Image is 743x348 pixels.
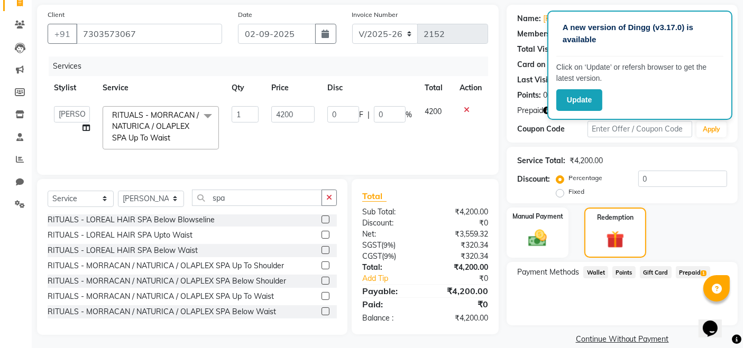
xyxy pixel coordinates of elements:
div: Discount: [354,218,425,229]
div: RITUALS - MORRACAN / NATURICA / OLAPLEX SPA Up To Shoulder [48,260,284,271]
a: Add Tip [354,273,437,284]
th: Price [265,76,321,100]
span: Prepaid [676,266,710,278]
span: Gift Card [640,266,672,278]
div: ₹4,200.00 [425,206,496,218]
span: 4200 [425,107,442,116]
span: 9% [383,241,393,249]
a: x [170,133,175,143]
th: Total [418,76,453,100]
div: RITUALS - LOREAL HAIR SPA Upto Waist [48,230,192,241]
iframe: chat widget [699,306,732,337]
a: [PERSON_NAME] [543,13,602,24]
button: +91 [48,24,77,44]
span: 9% [384,252,394,260]
p: Click on ‘Update’ or refersh browser to get the latest version. [556,62,723,84]
th: Service [96,76,225,100]
div: Balance : [354,313,425,324]
div: RITUALS - MORRACAN / NATURICA / OLAPLEX SPA Below Waist [48,306,276,317]
div: Services [49,57,496,76]
div: ₹320.34 [425,251,496,262]
span: Wallet [583,266,608,278]
div: ( ) [354,240,425,251]
div: Discount: [517,174,550,185]
div: Coupon Code [517,124,587,135]
div: Sub Total: [354,206,425,218]
span: SGST [362,240,381,250]
span: % [406,109,412,120]
input: Search or Scan [192,190,322,206]
th: Action [453,76,488,100]
input: Search by Name/Mobile/Email/Code [76,24,222,44]
span: Prepaid [517,105,543,116]
label: Client [48,10,65,20]
span: | [368,109,370,120]
div: No Active Membership [517,29,727,40]
span: RITUALS - MORRACAN / NATURICA / OLAPLEX SPA Up To Waist [112,110,199,143]
div: Last Visit: [517,74,553,86]
div: RITUALS - MORRACAN / NATURICA / OLAPLEX SPA Up To Waist [48,291,274,302]
div: Paid: [354,298,425,311]
span: Payment Methods [517,267,579,278]
div: Total: [354,262,425,273]
span: 1 [701,270,707,277]
div: RITUALS - LOREAL HAIR SPA Below Blowseline [48,214,215,225]
label: Invoice Number [352,10,398,20]
div: ₹320.34 [425,240,496,251]
div: Service Total: [517,155,565,166]
th: Qty [225,76,265,100]
p: A new version of Dingg (v3.17.0) is available [563,22,717,45]
div: ₹4,200.00 [425,262,496,273]
label: Fixed [568,187,584,196]
div: Membership: [517,29,563,40]
div: ₹0 [437,273,497,284]
button: Apply [696,121,727,137]
label: Redemption [597,213,634,222]
div: 0 [543,90,547,101]
div: Payable: [354,285,425,297]
div: ₹4,200.00 [425,285,496,297]
span: CGST [362,251,382,261]
div: Points: [517,90,541,101]
label: Percentage [568,173,602,183]
div: ₹4,200.00 [425,313,496,324]
a: Continue Without Payment [509,334,736,345]
button: Update [556,89,602,111]
div: Total Visits: [517,44,559,55]
img: _cash.svg [522,228,553,249]
div: Name: [517,13,541,24]
div: ₹0 [425,218,496,229]
div: ₹3,559.32 [425,229,496,240]
th: Disc [321,76,418,100]
div: ( ) [354,251,425,262]
div: Card on file: [517,59,561,70]
label: Manual Payment [512,212,563,221]
div: Net: [354,229,425,240]
div: ₹4,200.00 [570,155,603,166]
div: RITUALS - LOREAL HAIR SPA Below Waist [48,245,198,256]
span: Points [612,266,636,278]
div: ₹0 [425,298,496,311]
div: RITUALS - MORRACAN / NATURICA / OLAPLEX SPA Below Shoulder [48,276,286,287]
span: F [359,109,363,120]
th: Stylist [48,76,96,100]
span: Total [362,191,387,202]
img: _gift.svg [601,229,629,251]
input: Enter Offer / Coupon Code [588,121,692,137]
label: Date [238,10,252,20]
